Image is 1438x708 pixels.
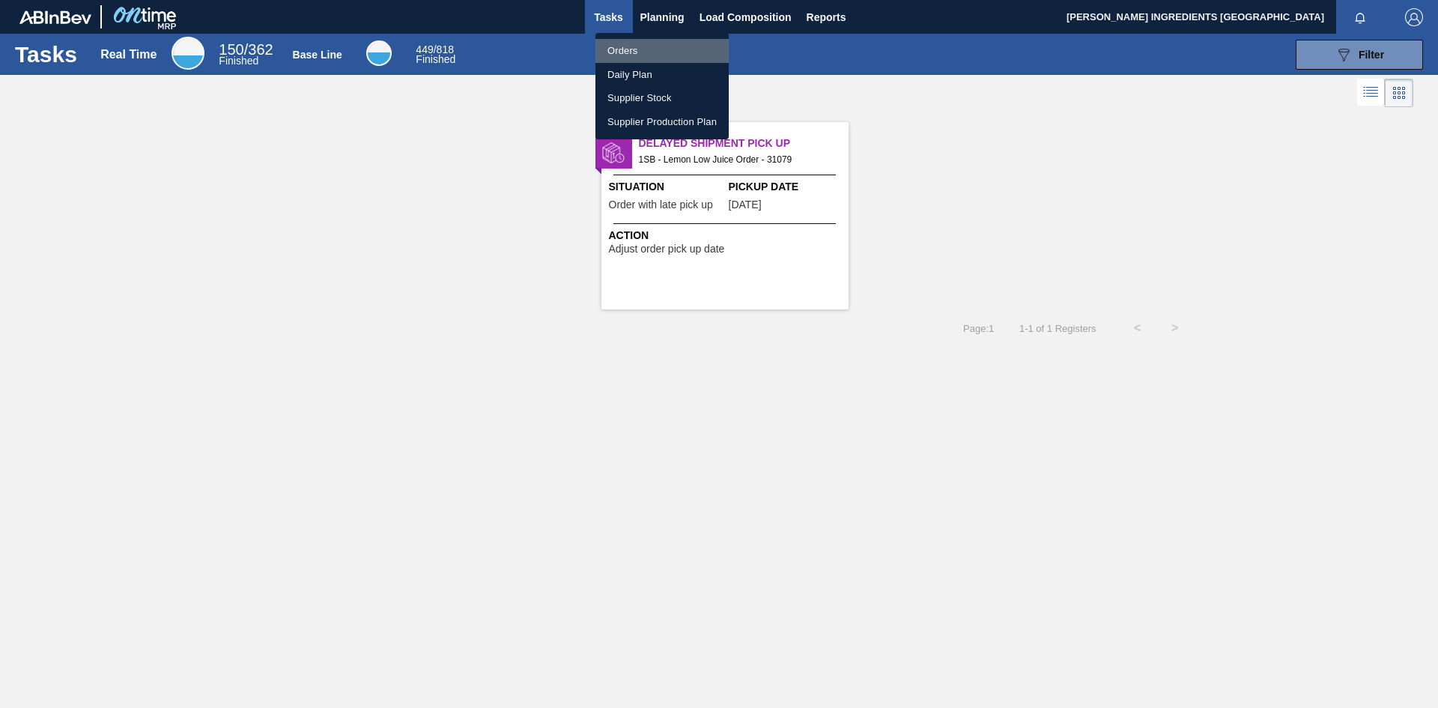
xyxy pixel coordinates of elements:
[595,39,729,63] a: Orders
[595,63,729,87] a: Daily Plan
[595,110,729,134] a: Supplier Production Plan
[595,86,729,110] a: Supplier Stock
